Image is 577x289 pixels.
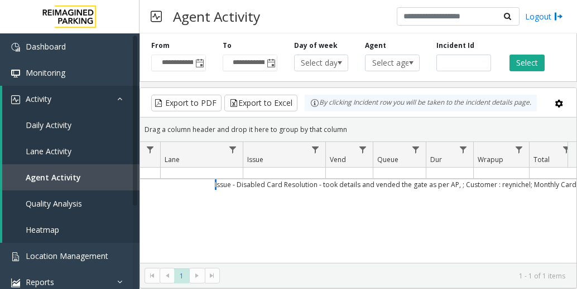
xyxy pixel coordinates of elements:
a: Dur Filter Menu [456,142,471,157]
a: Lane Filter Menu [225,142,241,157]
a: Wrapup Filter Menu [512,142,527,157]
span: Toggle popup [193,55,205,71]
label: Day of week [294,41,338,51]
a: Daily Activity [2,112,140,138]
img: 'icon' [11,252,20,261]
a: Heatmap [2,217,140,243]
img: logout [554,11,563,22]
kendo-pager-info: 1 - 1 of 1 items [227,271,565,281]
span: Dashboard [26,41,66,52]
button: Export to Excel [224,95,297,111]
div: Data table [140,142,576,263]
img: pageIcon [151,3,162,30]
img: 'icon' [11,95,20,104]
span: Select agent... [366,55,408,71]
label: Incident Id [436,41,474,51]
a: Issue Filter Menu [308,142,323,157]
a: Agent Activity [2,164,140,190]
span: Select day... [295,55,338,71]
a: Lane Activity [2,138,140,164]
a: Total Filter Menu [559,142,574,157]
span: Location Management [26,251,108,261]
label: Agent [365,41,386,51]
span: Dur [430,155,442,164]
img: 'icon' [11,69,20,78]
a: Vend Filter Menu [355,142,371,157]
img: 'icon' [11,278,20,287]
span: Wrapup [478,155,503,164]
span: Issue [247,155,263,164]
a: Quality Analysis [2,190,140,217]
span: Reports [26,277,54,287]
span: Queue [377,155,398,164]
a: Activity [2,86,140,112]
span: Total [533,155,550,164]
a: Queue Filter Menu [408,142,424,157]
span: Lane Activity [26,146,71,156]
span: Vend [330,155,346,164]
span: Activity [26,94,51,104]
span: Daily Activity [26,120,71,130]
label: To [223,41,232,51]
span: Quality Analysis [26,198,82,209]
button: Export to PDF [151,95,222,111]
label: From [151,41,170,51]
div: By clicking Incident row you will be taken to the incident details page. [305,95,537,111]
a: Location Filter Menu [143,142,158,157]
h3: Agent Activity [167,3,266,30]
a: Logout [525,11,563,22]
span: Toggle popup [265,55,277,71]
span: Page 1 [174,268,189,283]
span: Lane [165,155,180,164]
span: Agent Activity [26,172,81,183]
span: Monitoring [26,67,65,78]
span: Heatmap [26,224,59,235]
div: Drag a column header and drop it here to group by that column [140,120,576,139]
img: infoIcon.svg [310,99,319,107]
button: Select [509,55,545,71]
img: 'icon' [11,43,20,52]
